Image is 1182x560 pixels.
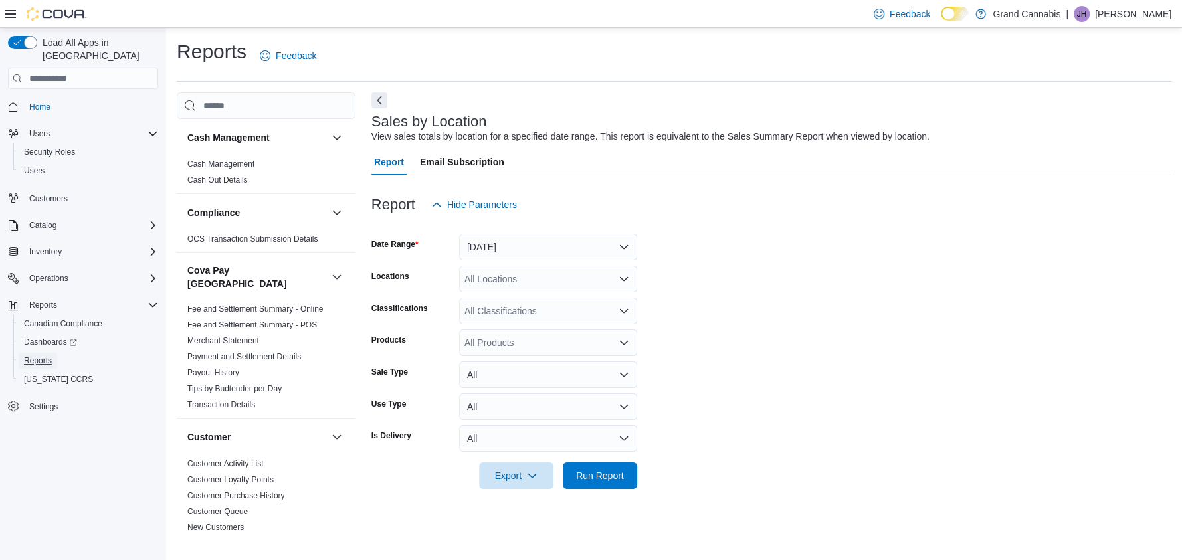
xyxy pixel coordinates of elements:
[19,353,158,369] span: Reports
[187,159,254,169] span: Cash Management
[13,351,163,370] button: Reports
[187,320,317,330] span: Fee and Settlement Summary - POS
[13,314,163,333] button: Canadian Compliance
[3,269,163,288] button: Operations
[187,490,285,501] span: Customer Purchase History
[177,301,355,418] div: Cova Pay [GEOGRAPHIC_DATA]
[187,430,231,444] h3: Customer
[187,351,301,362] span: Payment and Settlement Details
[371,335,406,345] label: Products
[187,206,240,219] h3: Compliance
[187,175,248,185] span: Cash Out Details
[187,459,264,468] a: Customer Activity List
[187,523,244,532] a: New Customers
[371,239,419,250] label: Date Range
[371,367,408,377] label: Sale Type
[187,522,244,533] span: New Customers
[187,352,301,361] a: Payment and Settlement Details
[24,270,74,286] button: Operations
[19,316,158,331] span: Canadian Compliance
[868,1,936,27] a: Feedback
[13,370,163,389] button: [US_STATE] CCRS
[619,274,629,284] button: Open list of options
[890,7,930,21] span: Feedback
[1095,6,1171,22] p: [PERSON_NAME]
[187,320,317,329] a: Fee and Settlement Summary - POS
[24,98,158,115] span: Home
[187,491,285,500] a: Customer Purchase History
[19,163,158,179] span: Users
[13,333,163,351] a: Dashboards
[24,217,62,233] button: Catalog
[13,161,163,180] button: Users
[187,383,282,394] span: Tips by Budtender per Day
[371,399,406,409] label: Use Type
[29,128,50,139] span: Users
[459,425,637,452] button: All
[3,97,163,116] button: Home
[329,269,345,285] button: Cova Pay [GEOGRAPHIC_DATA]
[374,149,404,175] span: Report
[24,337,77,347] span: Dashboards
[187,304,324,314] a: Fee and Settlement Summary - Online
[187,335,259,346] span: Merchant Statement
[187,336,259,345] a: Merchant Statement
[3,397,163,416] button: Settings
[29,300,57,310] span: Reports
[8,92,158,450] nav: Complex example
[24,99,56,115] a: Home
[3,216,163,234] button: Catalog
[29,102,50,112] span: Home
[24,165,45,176] span: Users
[187,206,326,219] button: Compliance
[19,334,158,350] span: Dashboards
[24,297,158,313] span: Reports
[29,401,58,412] span: Settings
[19,144,80,160] a: Security Roles
[37,36,158,62] span: Load All Apps in [GEOGRAPHIC_DATA]
[24,191,73,207] a: Customers
[187,400,255,409] a: Transaction Details
[19,371,98,387] a: [US_STATE] CCRS
[3,242,163,261] button: Inventory
[187,367,239,378] span: Payout History
[459,234,637,260] button: [DATE]
[187,368,239,377] a: Payout History
[371,114,487,130] h3: Sales by Location
[1077,6,1087,22] span: JH
[24,297,62,313] button: Reports
[187,507,248,516] a: Customer Queue
[24,399,63,415] a: Settings
[254,43,322,69] a: Feedback
[24,374,93,385] span: [US_STATE] CCRS
[187,131,326,144] button: Cash Management
[563,462,637,489] button: Run Report
[576,469,624,482] span: Run Report
[29,220,56,231] span: Catalog
[993,6,1060,22] p: Grand Cannabis
[187,399,255,410] span: Transaction Details
[19,316,108,331] a: Canadian Compliance
[24,189,158,206] span: Customers
[29,193,68,204] span: Customers
[29,246,62,257] span: Inventory
[177,456,355,541] div: Customer
[1066,6,1068,22] p: |
[19,353,57,369] a: Reports
[447,198,517,211] span: Hide Parameters
[187,430,326,444] button: Customer
[187,264,326,290] button: Cova Pay [GEOGRAPHIC_DATA]
[187,234,318,244] span: OCS Transaction Submission Details
[426,191,522,218] button: Hide Parameters
[177,231,355,252] div: Compliance
[371,303,428,314] label: Classifications
[941,7,969,21] input: Dark Mode
[187,131,270,144] h3: Cash Management
[420,149,504,175] span: Email Subscription
[19,334,82,350] a: Dashboards
[177,156,355,193] div: Cash Management
[329,429,345,445] button: Customer
[619,337,629,348] button: Open list of options
[24,270,158,286] span: Operations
